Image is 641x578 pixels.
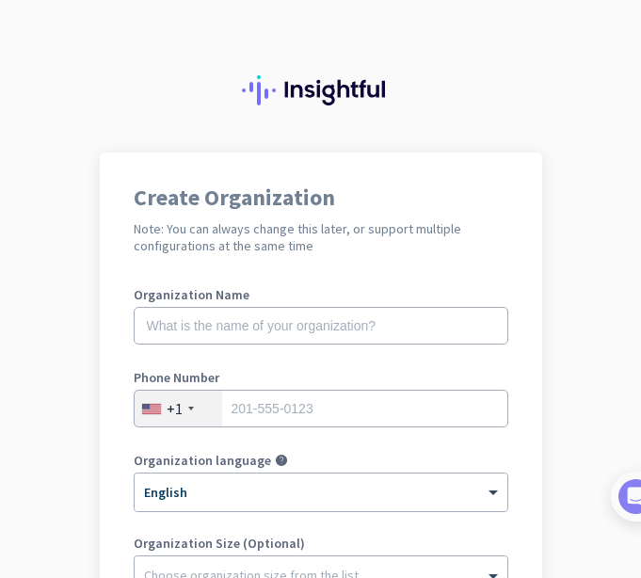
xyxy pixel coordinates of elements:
[134,454,271,467] label: Organization language
[275,454,288,467] i: help
[134,288,508,301] label: Organization Name
[134,220,508,254] h2: Note: You can always change this later, or support multiple configurations at the same time
[134,537,508,550] label: Organization Size (Optional)
[134,371,508,384] label: Phone Number
[134,307,508,345] input: What is the name of your organization?
[167,399,183,418] div: +1
[134,186,508,209] h1: Create Organization
[134,390,508,427] input: 201-555-0123
[242,75,400,105] img: Insightful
